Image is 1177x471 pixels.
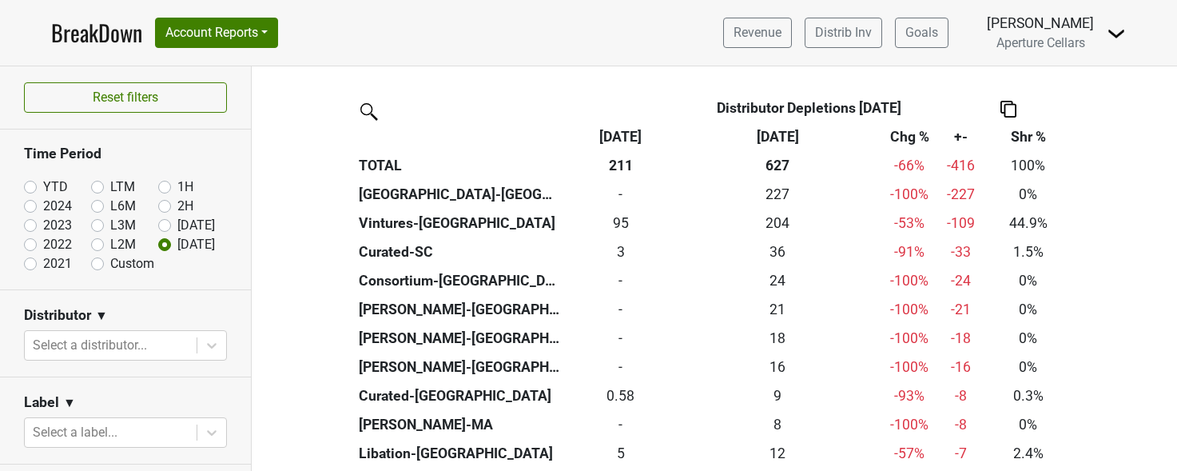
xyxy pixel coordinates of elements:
[678,209,878,237] th: 203.924
[996,35,1085,50] span: Aperture Cellars
[355,180,563,209] th: [GEOGRAPHIC_DATA]-[GEOGRAPHIC_DATA]
[177,178,193,197] label: 1H
[43,216,72,235] label: 2023
[894,158,925,174] span: -66%
[355,209,563,237] th: Vintures-[GEOGRAPHIC_DATA]
[24,146,227,162] h3: Time Period
[678,295,878,324] th: 20.833
[682,328,875,349] div: 18
[947,158,975,174] span: -416
[355,151,563,180] th: TOTAL
[24,82,227,113] button: Reset filters
[1000,101,1016,118] img: Copy to clipboard
[878,209,941,237] td: -53 %
[682,299,875,320] div: 21
[567,385,674,406] div: 0.58
[563,381,678,410] td: 0.583
[567,241,674,262] div: 3
[355,295,563,324] th: [PERSON_NAME]-[GEOGRAPHIC_DATA]
[945,414,977,435] div: -8
[355,381,563,410] th: Curated-[GEOGRAPHIC_DATA]
[878,381,941,410] td: -93 %
[355,353,563,381] th: [PERSON_NAME]-[GEOGRAPHIC_DATA]
[805,18,882,48] a: Distrib Inv
[678,151,878,180] th: 627
[980,439,1076,468] td: 2.4%
[945,184,977,205] div: -227
[678,122,878,151] th: Sep '24: activate to sort column ascending
[945,213,977,234] div: -109
[24,394,59,411] h3: Label
[43,178,68,197] label: YTD
[355,324,563,353] th: [PERSON_NAME]-[GEOGRAPHIC_DATA]
[682,270,875,291] div: 24
[682,357,875,377] div: 16
[980,151,1076,180] td: 100%
[678,94,941,122] th: Distributor Depletions [DATE]
[355,122,563,151] th: &nbsp;: activate to sort column ascending
[567,328,674,349] div: -
[682,213,875,234] div: 204
[678,180,878,209] th: 226.583
[678,381,878,410] th: 8.584
[1107,24,1126,43] img: Dropdown Menu
[177,197,193,216] label: 2H
[878,122,941,151] th: Chg %: activate to sort column ascending
[110,216,136,235] label: L3M
[682,184,875,205] div: 227
[563,324,678,353] td: 0
[980,237,1076,266] td: 1.5%
[563,209,678,237] td: 94.834
[980,180,1076,209] td: 0%
[563,410,678,439] td: 0
[563,266,678,295] td: 0
[945,328,977,349] div: -18
[24,307,91,324] h3: Distributor
[43,235,72,254] label: 2022
[110,178,135,197] label: LTM
[682,385,875,406] div: 9
[980,295,1076,324] td: 0%
[63,393,76,413] span: ▼
[980,209,1076,237] td: 44.9%
[878,180,941,209] td: -100 %
[43,197,72,216] label: 2024
[355,439,563,468] th: Libation-[GEOGRAPHIC_DATA]
[678,324,878,353] th: 18.000
[987,13,1094,34] div: [PERSON_NAME]
[878,237,941,266] td: -91 %
[567,357,674,377] div: -
[878,295,941,324] td: -100 %
[563,295,678,324] td: 0
[563,353,678,381] td: 0
[563,122,678,151] th: Sep '25: activate to sort column ascending
[563,439,678,468] td: 5.167
[980,122,1076,151] th: Shr %: activate to sort column ascending
[95,306,108,325] span: ▼
[355,98,380,123] img: filter
[945,299,977,320] div: -21
[110,254,154,273] label: Custom
[567,443,674,464] div: 5
[945,241,977,262] div: -33
[110,235,136,254] label: L2M
[895,18,948,48] a: Goals
[177,216,215,235] label: [DATE]
[563,180,678,209] td: 0
[51,16,142,50] a: BreakDown
[567,299,674,320] div: -
[878,410,941,439] td: -100 %
[43,254,72,273] label: 2021
[155,18,278,48] button: Account Reports
[980,410,1076,439] td: 0%
[945,443,977,464] div: -7
[567,414,674,435] div: -
[878,324,941,353] td: -100 %
[567,213,674,234] div: 95
[723,18,792,48] a: Revenue
[945,385,977,406] div: -8
[678,410,878,439] th: 8.000
[980,381,1076,410] td: 0.3%
[878,439,941,468] td: -57 %
[980,324,1076,353] td: 0%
